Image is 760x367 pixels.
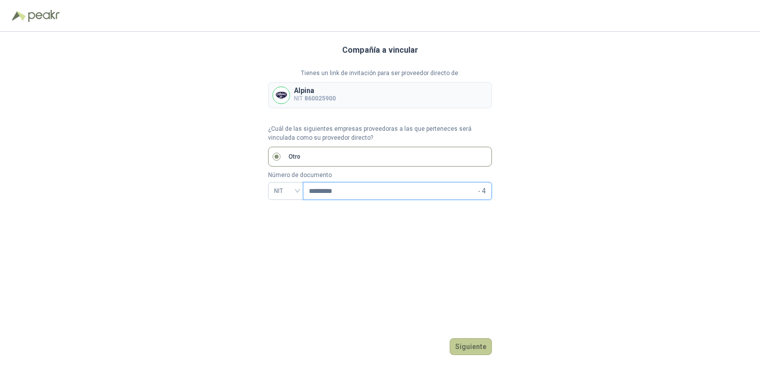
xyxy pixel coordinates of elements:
[342,44,418,57] h3: Compañía a vincular
[450,338,492,355] button: Siguiente
[28,10,60,22] img: Peakr
[273,87,289,103] img: Company Logo
[12,11,26,21] img: Logo
[294,94,336,103] p: NIT
[288,152,300,162] p: Otro
[268,69,492,78] p: Tienes un link de invitación para ser proveedor directo de:
[478,183,486,199] span: - 4
[268,171,492,180] p: Número de documento
[268,124,492,143] p: ¿Cuál de las siguientes empresas proveedoras a las que perteneces será vinculada como su proveedo...
[304,95,336,102] b: 860025900
[294,87,336,94] p: Alpina
[274,183,297,198] span: NIT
